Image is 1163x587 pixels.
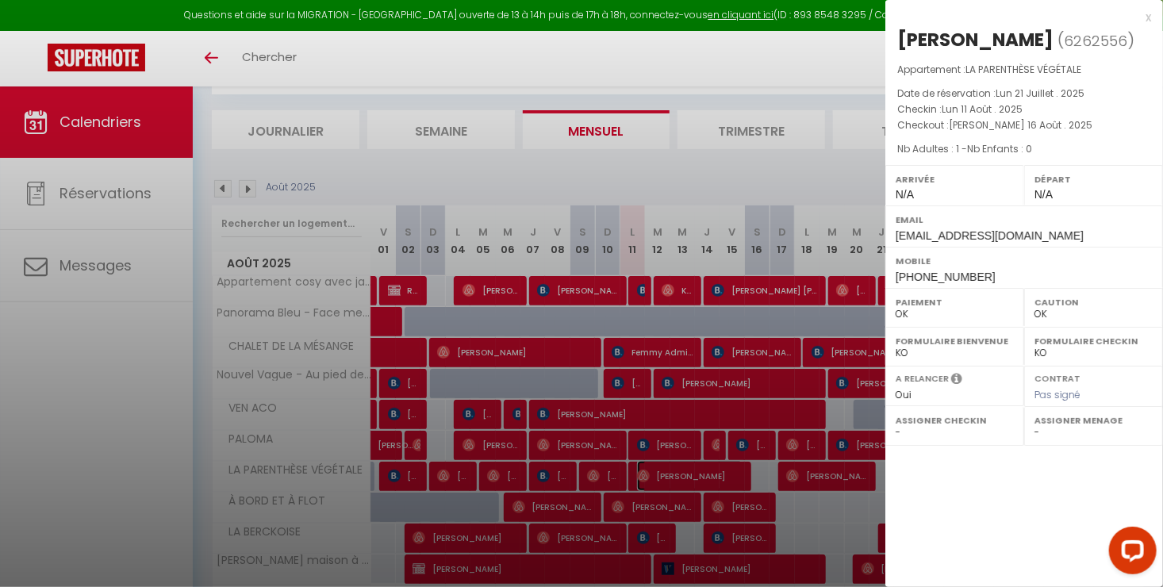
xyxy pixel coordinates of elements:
[897,142,1032,155] span: Nb Adultes : 1 -
[896,333,1014,349] label: Formulaire Bienvenue
[1034,372,1080,382] label: Contrat
[942,102,1023,116] span: Lun 11 Août . 2025
[897,62,1151,78] p: Appartement :
[897,27,1054,52] div: [PERSON_NAME]
[951,372,962,389] i: Sélectionner OUI si vous souhaiter envoyer les séquences de messages post-checkout
[996,86,1084,100] span: Lun 21 Juillet . 2025
[1034,412,1153,428] label: Assigner Menage
[949,118,1092,132] span: [PERSON_NAME] 16 Août . 2025
[967,142,1032,155] span: Nb Enfants : 0
[896,372,949,386] label: A relancer
[896,171,1014,187] label: Arrivée
[1034,333,1153,349] label: Formulaire Checkin
[1096,520,1163,587] iframe: LiveChat chat widget
[896,253,1153,269] label: Mobile
[896,412,1014,428] label: Assigner Checkin
[1064,31,1127,51] span: 6262556
[897,86,1151,102] p: Date de réservation :
[897,102,1151,117] p: Checkin :
[896,212,1153,228] label: Email
[896,294,1014,310] label: Paiement
[1034,294,1153,310] label: Caution
[885,8,1151,27] div: x
[1034,188,1053,201] span: N/A
[896,229,1084,242] span: [EMAIL_ADDRESS][DOMAIN_NAME]
[897,117,1151,133] p: Checkout :
[896,270,996,283] span: [PHONE_NUMBER]
[965,63,1081,76] span: LA PARENTHÈSE VÉGÉTALE
[1057,29,1134,52] span: ( )
[1034,171,1153,187] label: Départ
[896,188,914,201] span: N/A
[1034,388,1080,401] span: Pas signé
